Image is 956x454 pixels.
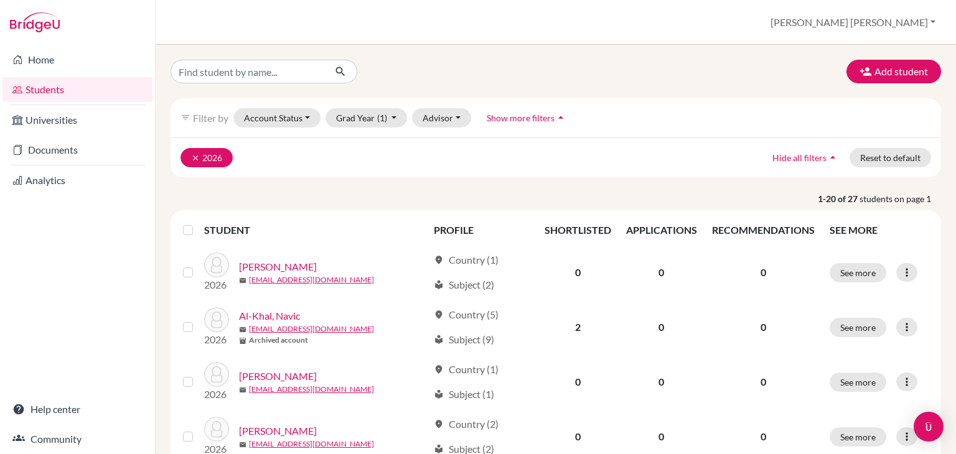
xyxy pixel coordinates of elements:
button: [PERSON_NAME] [PERSON_NAME] [765,11,941,34]
button: Show more filtersarrow_drop_up [476,108,578,127]
span: students on page 1 [860,192,941,205]
button: See more [830,263,886,282]
button: See more [830,373,886,392]
b: Archived account [249,335,308,346]
button: clear2026 [180,148,233,167]
div: Subject (1) [434,387,494,402]
a: [PERSON_NAME] [239,259,317,274]
img: Antoine, Owen [204,362,229,387]
a: Universities [2,108,152,132]
span: location_on [434,255,444,265]
span: location_on [434,310,444,320]
button: Add student [846,60,941,83]
button: See more [830,318,886,337]
span: mail [239,386,246,394]
p: 0 [712,429,815,444]
div: Open Intercom Messenger [914,412,944,442]
span: mail [239,277,246,284]
div: Subject (2) [434,277,494,292]
div: Country (2) [434,417,499,432]
button: Account Status [233,108,321,127]
p: 0 [712,374,815,389]
span: local_library [434,280,444,290]
div: Subject (9) [434,332,494,347]
a: [PERSON_NAME] [239,369,317,384]
td: 0 [537,354,619,409]
span: location_on [434,364,444,374]
a: Community [2,427,152,452]
span: local_library [434,335,444,345]
td: 2 [537,300,619,354]
p: 2026 [204,277,229,292]
p: 2026 [204,332,229,347]
p: 0 [712,265,815,280]
td: 0 [619,354,705,409]
input: Find student by name... [171,60,325,83]
span: Filter by [193,112,228,124]
span: location_on [434,419,444,429]
button: Advisor [412,108,471,127]
a: [EMAIL_ADDRESS][DOMAIN_NAME] [249,274,374,285]
a: [EMAIL_ADDRESS][DOMAIN_NAME] [249,323,374,335]
span: (1) [377,113,387,123]
img: Apollon, Luca [204,417,229,442]
a: [EMAIL_ADDRESS][DOMAIN_NAME] [249,384,374,395]
i: clear [191,154,200,162]
td: 0 [619,245,705,300]
i: filter_list [180,113,190,123]
td: 0 [619,300,705,354]
th: APPLICATIONS [619,215,705,245]
th: STUDENT [204,215,426,245]
p: 2026 [204,387,229,402]
img: Abraham, Stefano [204,252,229,277]
p: 0 [712,320,815,335]
th: SHORTLISTED [537,215,619,245]
strong: 1-20 of 27 [818,192,860,205]
button: See more [830,427,886,447]
th: PROFILE [426,215,537,245]
a: Help center [2,397,152,422]
span: local_library [434,389,444,399]
td: 0 [537,245,619,300]
button: Reset to default [850,148,931,167]
div: Country (1) [434,362,499,377]
i: arrow_drop_up [827,151,839,164]
a: Documents [2,137,152,162]
div: Country (1) [434,252,499,267]
th: RECOMMENDATIONS [705,215,822,245]
img: Bridge-U [10,12,60,32]
button: Hide all filtersarrow_drop_up [762,148,850,167]
span: mail [239,441,246,448]
span: Show more filters [487,113,555,123]
a: Analytics [2,168,152,193]
a: Home [2,47,152,72]
span: inventory_2 [239,337,246,345]
span: mail [239,326,246,333]
th: SEE MORE [822,215,936,245]
img: Al-Khal, Navic [204,307,229,332]
i: arrow_drop_up [555,111,567,124]
span: Hide all filters [772,152,827,163]
a: [EMAIL_ADDRESS][DOMAIN_NAME] [249,438,374,450]
a: [PERSON_NAME] [239,424,317,438]
a: Students [2,77,152,102]
button: Grad Year(1) [326,108,408,127]
a: Al-Khal, Navic [239,308,300,323]
span: local_library [434,444,444,454]
div: Country (5) [434,307,499,322]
